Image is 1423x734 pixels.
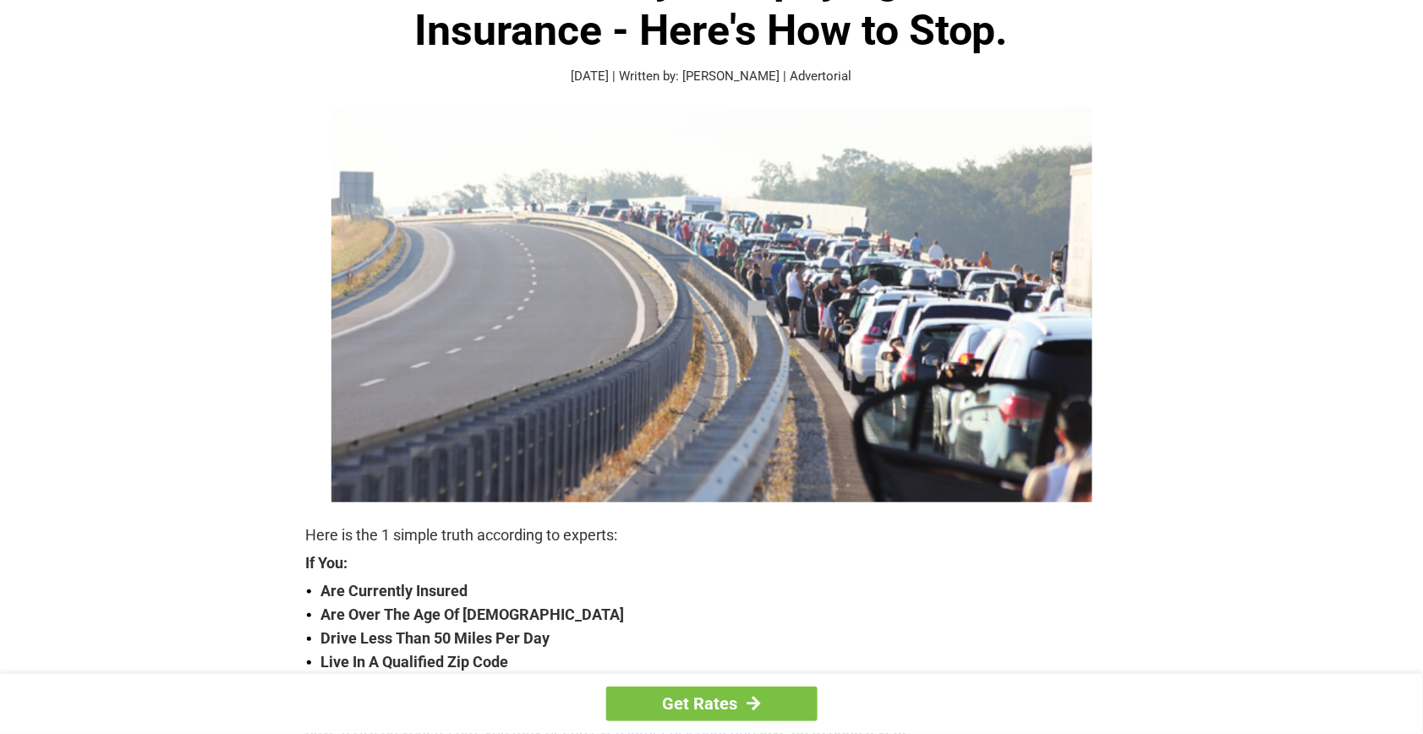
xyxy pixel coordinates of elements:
strong: Drive Less Than 50 Miles Per Day [321,627,1118,650]
p: Here is the 1 simple truth according to experts: [306,523,1118,547]
strong: Are Currently Insured [321,579,1118,603]
strong: Live In A Qualified Zip Code [321,650,1118,674]
strong: Are Over The Age Of [DEMOGRAPHIC_DATA] [321,603,1118,627]
a: Get Rates [606,687,818,721]
p: [DATE] | Written by: [PERSON_NAME] | Advertorial [306,67,1118,86]
strong: If You: [306,556,1118,571]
